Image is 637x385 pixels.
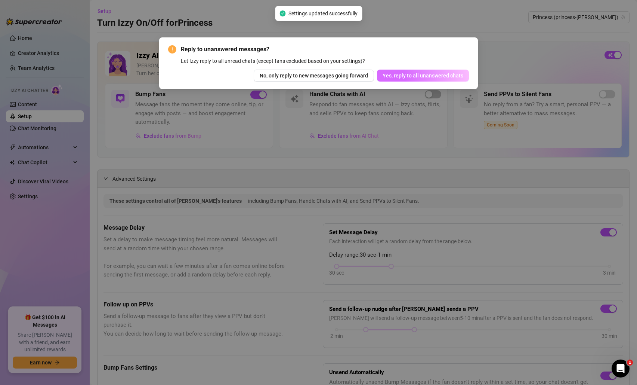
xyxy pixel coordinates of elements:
[627,360,633,366] span: 1
[168,45,176,54] span: exclamation-circle
[260,73,368,79] span: No, only reply to new messages going forward
[181,45,469,54] span: Reply to unanswered messages?
[279,10,285,16] span: check-circle
[383,73,463,79] span: Yes, reply to all unanswered chats
[377,70,469,82] button: Yes, reply to all unanswered chats
[612,360,630,378] iframe: Intercom live chat
[288,9,358,18] span: Settings updated successfully
[254,70,374,82] button: No, only reply to new messages going forward
[181,57,469,65] div: Let Izzy reply to all unread chats (except fans excluded based on your settings)?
